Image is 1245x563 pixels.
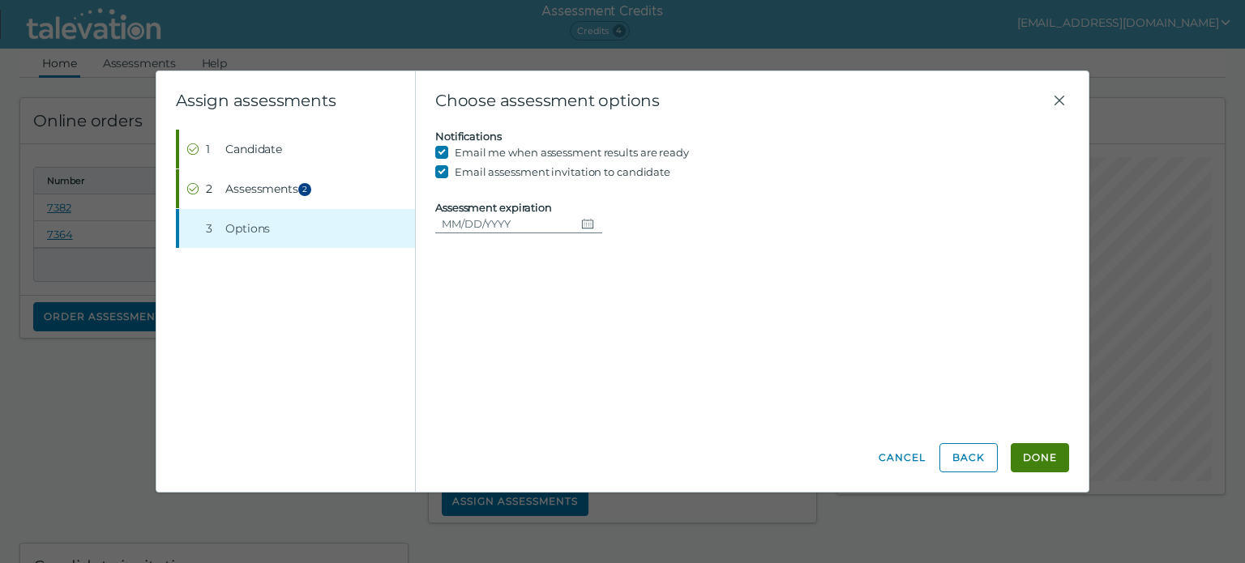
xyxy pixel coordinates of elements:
input: MM/DD/YYYY [435,214,575,233]
div: 3 [206,220,219,237]
label: Assessment expiration [435,201,552,214]
cds-icon: Completed [186,143,199,156]
label: Notifications [435,130,502,143]
span: Assessments [225,181,316,197]
clr-wizard-title: Assign assessments [176,91,336,110]
button: Choose date [575,214,602,233]
button: Done [1011,443,1069,472]
span: Choose assessment options [435,91,1050,110]
div: 2 [206,181,219,197]
label: Email assessment invitation to candidate [455,162,670,181]
span: Options [225,220,270,237]
cds-icon: Completed [186,182,199,195]
div: 1 [206,141,219,157]
button: Completed [179,130,415,168]
button: Back [939,443,998,472]
button: Close [1050,91,1069,110]
span: Candidate [225,141,282,157]
button: Completed [179,169,415,208]
label: Email me when assessment results are ready [455,143,689,162]
button: 3Options [179,209,415,248]
button: Cancel [878,443,926,472]
span: 2 [298,183,311,196]
nav: Wizard steps [176,130,415,248]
